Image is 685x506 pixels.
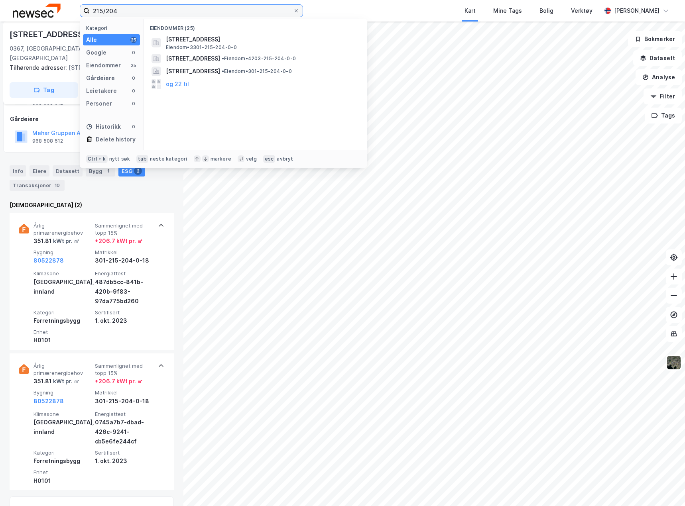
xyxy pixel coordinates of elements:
[32,138,63,144] div: 968 508 512
[166,54,220,63] span: [STREET_ADDRESS]
[86,86,117,96] div: Leietakere
[95,396,153,406] div: 301-215-204-0-18
[465,6,476,16] div: Kart
[118,165,145,177] div: ESG
[90,5,293,17] input: Søk på adresse, matrikkel, gårdeiere, leietakere eller personer
[166,44,237,51] span: Eiendom • 3301-215-204-0-0
[30,165,49,177] div: Eiere
[33,396,64,406] button: 80522878
[246,156,257,162] div: velg
[645,468,685,506] div: Kontrollprogram for chat
[130,37,137,43] div: 25
[33,316,92,326] div: Forretningsbygg
[222,68,292,75] span: Eiendom • 301-215-204-0-0
[222,68,224,74] span: •
[493,6,522,16] div: Mine Tags
[13,4,61,18] img: newsec-logo.f6e21ccffca1b3a03d2d.png
[86,99,112,108] div: Personer
[130,88,137,94] div: 0
[53,181,61,189] div: 10
[150,156,187,162] div: neste kategori
[571,6,592,16] div: Verktøy
[10,28,88,41] div: [STREET_ADDRESS]
[33,249,92,256] span: Bygning
[645,108,682,124] button: Tags
[130,49,137,56] div: 0
[33,329,92,335] span: Enhet
[33,222,92,236] span: Årlig primærenergibehov
[95,236,143,246] div: + 206.7 kWt pr. ㎡
[10,63,167,73] div: [STREET_ADDRESS]
[33,411,92,418] span: Klimasone
[644,88,682,104] button: Filter
[130,124,137,130] div: 0
[33,389,92,396] span: Bygning
[134,167,142,175] div: 2
[628,31,682,47] button: Bokmerker
[166,79,189,89] button: og 22 til
[10,114,173,124] div: Gårdeiere
[130,62,137,69] div: 25
[10,44,104,63] div: 0367, [GEOGRAPHIC_DATA], [GEOGRAPHIC_DATA]
[52,236,79,246] div: kWt pr. ㎡
[633,50,682,66] button: Datasett
[53,165,83,177] div: Datasett
[86,61,121,70] div: Eiendommer
[109,156,130,162] div: nytt søk
[10,82,78,98] button: Tag
[166,67,220,76] span: [STREET_ADDRESS]
[95,277,153,306] div: 487db5cc-841b-420b-9f83-97da775bd260
[539,6,553,16] div: Bolig
[614,6,659,16] div: [PERSON_NAME]
[33,236,79,246] div: 351.81
[96,135,136,144] div: Delete history
[33,256,64,265] button: 80522878
[10,165,26,177] div: Info
[86,165,115,177] div: Bygg
[95,222,153,236] span: Sammenlignet med topp 15%
[95,363,153,377] span: Sammenlignet med topp 15%
[211,156,231,162] div: markere
[95,316,153,326] div: 1. okt. 2023
[144,19,367,33] div: Eiendommer (25)
[104,167,112,175] div: 1
[636,69,682,85] button: Analyse
[666,355,681,370] img: 9k=
[33,277,92,296] div: [GEOGRAPHIC_DATA], innland
[33,476,92,486] div: H0101
[95,309,153,316] span: Sertifisert
[33,335,92,345] div: H0101
[86,35,97,45] div: Alle
[130,100,137,107] div: 0
[86,25,140,31] div: Kategori
[277,156,293,162] div: avbryt
[95,456,153,466] div: 1. okt. 2023
[95,449,153,456] span: Sertifisert
[10,200,174,210] div: [DEMOGRAPHIC_DATA] (2)
[95,256,153,265] div: 301-215-204-0-18
[136,155,148,163] div: tab
[33,309,92,316] span: Kategori
[130,75,137,81] div: 0
[95,411,153,418] span: Energiattest
[52,377,79,386] div: kWt pr. ㎡
[86,48,106,57] div: Google
[33,449,92,456] span: Kategori
[33,363,92,377] span: Årlig primærenergibehov
[86,73,115,83] div: Gårdeiere
[222,55,224,61] span: •
[222,55,296,62] span: Eiendom • 4203-215-204-0-0
[95,418,153,446] div: 0745a7b7-dbad-426c-9241-cb5e6fe244cf
[33,469,92,476] span: Enhet
[10,64,69,71] span: Tilhørende adresser:
[33,456,92,466] div: Forretningsbygg
[95,270,153,277] span: Energiattest
[645,468,685,506] iframe: Chat Widget
[95,377,143,386] div: + 206.7 kWt pr. ㎡
[33,270,92,277] span: Klimasone
[263,155,276,163] div: esc
[33,377,79,386] div: 351.81
[95,249,153,256] span: Matrikkel
[10,180,65,191] div: Transaksjoner
[33,418,92,437] div: [GEOGRAPHIC_DATA], innland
